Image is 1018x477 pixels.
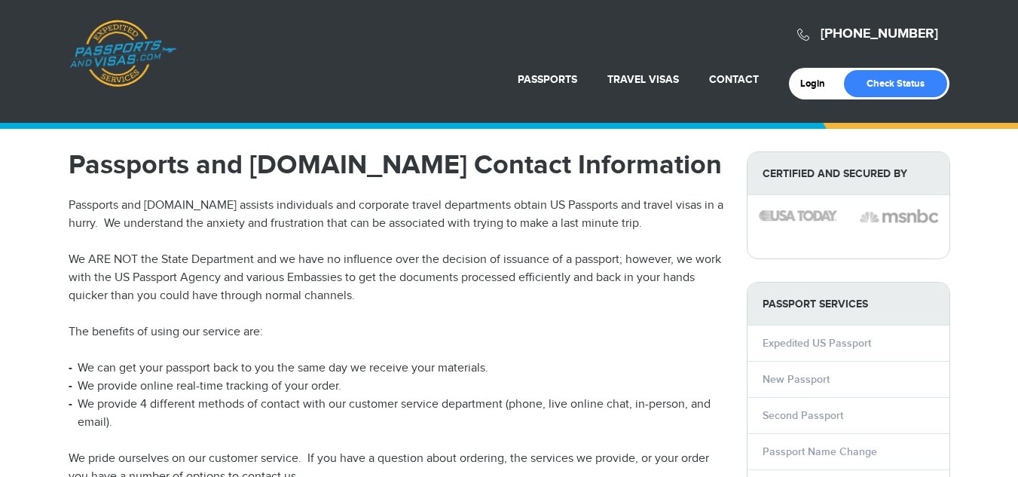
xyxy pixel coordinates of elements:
[69,151,724,179] h1: Passports and [DOMAIN_NAME] Contact Information
[518,73,577,86] a: Passports
[844,70,947,97] a: Check Status
[763,409,843,422] a: Second Passport
[747,152,949,195] strong: Certified and Secured by
[69,20,176,87] a: Passports & [DOMAIN_NAME]
[709,73,759,86] a: Contact
[69,197,724,233] p: Passports and [DOMAIN_NAME] assists individuals and corporate travel departments obtain US Passpo...
[763,337,871,350] a: Expedited US Passport
[69,323,724,341] p: The benefits of using our service are:
[821,26,938,42] a: [PHONE_NUMBER]
[860,207,938,225] img: image description
[747,283,949,326] strong: PASSPORT SERVICES
[69,359,724,378] li: We can get your passport back to you the same day we receive your materials.
[763,373,830,386] a: New Passport
[69,378,724,396] li: We provide online real-time tracking of your order.
[800,78,836,90] a: Login
[763,445,877,458] a: Passport Name Change
[69,396,724,432] li: We provide 4 different methods of contact with our customer service department (phone, live onlin...
[759,210,837,221] img: image description
[69,251,724,305] p: We ARE NOT the State Department and we have no influence over the decision of issuance of a passp...
[607,73,679,86] a: Travel Visas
